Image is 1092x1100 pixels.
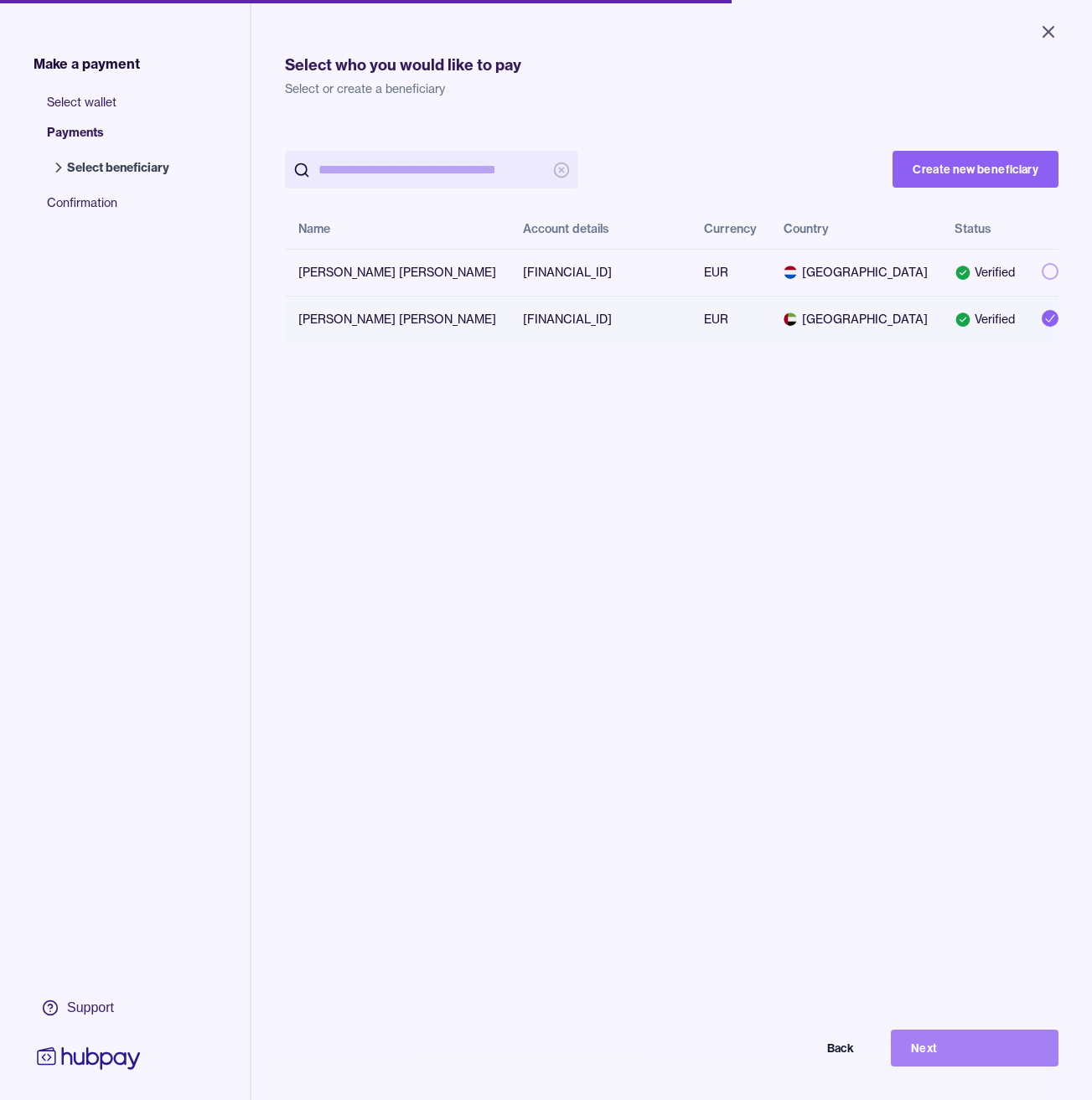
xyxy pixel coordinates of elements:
td: EUR [691,249,770,296]
th: Status [941,209,1028,249]
span: [GEOGRAPHIC_DATA] [784,311,928,328]
span: Confirmation [47,194,186,225]
td: EUR [691,296,770,343]
th: Name [285,209,510,249]
a: Support [34,990,144,1025]
button: Next [891,1030,1058,1066]
button: Back [706,1030,874,1066]
div: [PERSON_NAME] [PERSON_NAME] [298,264,496,281]
input: search [318,151,545,188]
th: Country [770,209,941,249]
div: Verified [955,311,1015,328]
button: Close [1018,13,1079,50]
div: Verified [955,264,1015,281]
button: Create new beneficiary [893,151,1058,188]
span: Make a payment [34,54,140,74]
p: Select or create a beneficiary [285,80,1058,97]
span: Select beneficiary [67,159,169,176]
td: [FINANCIAL_ID] [510,296,691,343]
h1: Select who you would like to pay [285,54,1058,77]
td: [FINANCIAL_ID] [510,249,691,296]
span: Select wallet [47,94,186,124]
div: Support [67,999,114,1017]
th: Account details [510,209,691,249]
span: [GEOGRAPHIC_DATA] [784,264,928,281]
div: [PERSON_NAME] [PERSON_NAME] [298,311,496,328]
th: Currency [691,209,770,249]
span: Payments [47,124,186,154]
